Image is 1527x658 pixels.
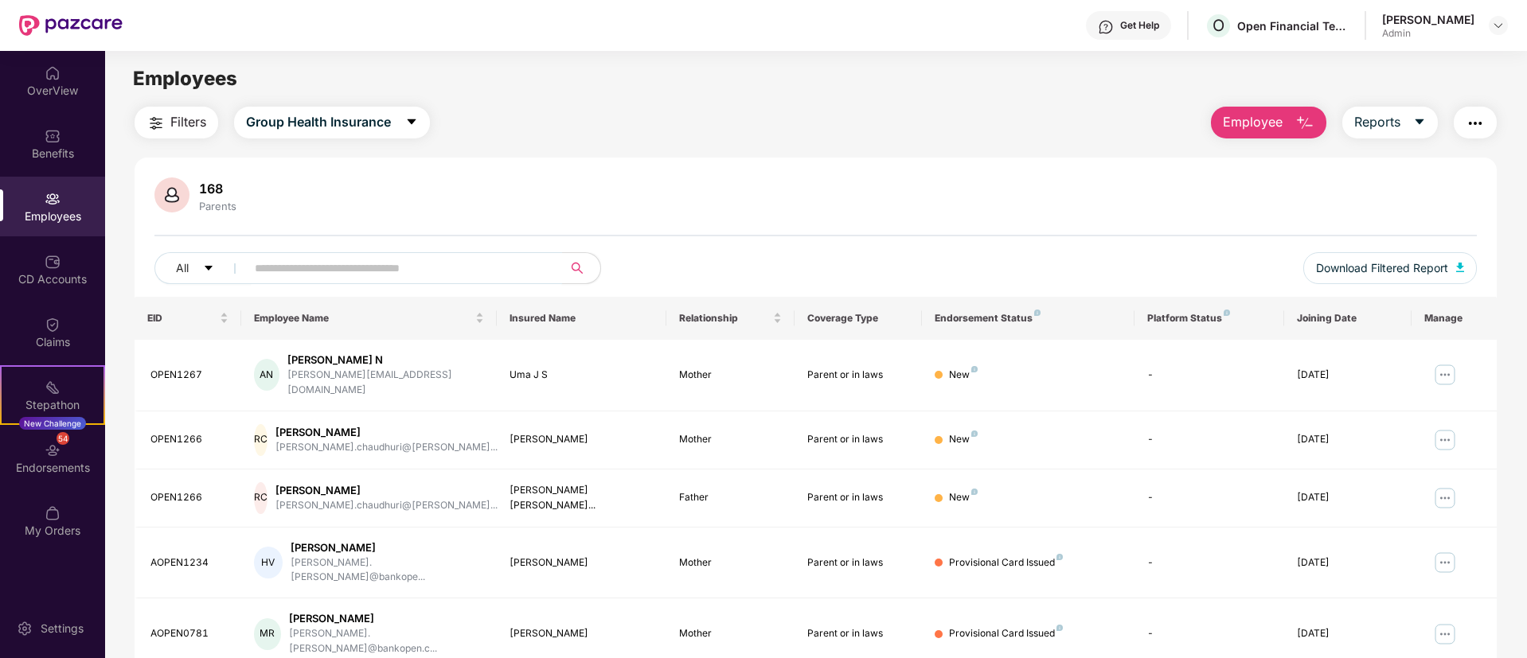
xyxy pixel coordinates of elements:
[1034,310,1041,316] img: svg+xml;base64,PHN2ZyB4bWxucz0iaHR0cDovL3d3dy53My5vcmcvMjAwMC9zdmciIHdpZHRoPSI4IiBoZWlnaHQ9IjgiIH...
[275,483,498,498] div: [PERSON_NAME]
[154,252,252,284] button: Allcaret-down
[291,555,484,586] div: [PERSON_NAME].[PERSON_NAME]@bankope...
[1316,259,1448,277] span: Download Filtered Report
[150,555,228,570] div: AOPEN1234
[1303,252,1477,284] button: Download Filtered Report
[510,626,654,641] div: [PERSON_NAME]
[679,312,769,325] span: Relationship
[45,505,61,521] img: svg+xml;base64,PHN2ZyBpZD0iTXlfT3JkZXJzIiBkYXRhLW5hbWU9Ik15IE9yZGVycyIgeG1sbnM9Imh0dHA6Ly93d3cudz...
[275,498,498,513] div: [PERSON_NAME].chaudhuri@[PERSON_NAME]...
[2,397,103,413] div: Stepathon
[405,115,418,130] span: caret-down
[19,417,86,430] div: New Challenge
[1413,115,1426,130] span: caret-down
[1297,490,1399,505] div: [DATE]
[949,555,1063,570] div: Provisional Card Issued
[1135,469,1283,528] td: -
[1432,362,1458,387] img: manageButton
[971,489,978,495] img: svg+xml;base64,PHN2ZyB4bWxucz0iaHR0cDovL3d3dy53My5vcmcvMjAwMC9zdmciIHdpZHRoPSI4IiBoZWlnaHQ9IjgiIH...
[17,621,33,637] img: svg+xml;base64,PHN2ZyBpZD0iU2V0dGluZy0yMHgyMCIgeG1sbnM9Imh0dHA6Ly93d3cudzMub3JnLzIwMDAvc3ZnIiB3aW...
[1056,625,1063,631] img: svg+xml;base64,PHN2ZyB4bWxucz0iaHR0cDovL3d3dy53My5vcmcvMjAwMC9zdmciIHdpZHRoPSI4IiBoZWlnaHQ9IjgiIH...
[807,368,909,383] div: Parent or in laws
[1297,432,1399,447] div: [DATE]
[1284,297,1412,340] th: Joining Date
[1223,112,1283,132] span: Employee
[666,297,794,340] th: Relationship
[510,483,654,513] div: [PERSON_NAME] [PERSON_NAME]...
[170,112,206,132] span: Filters
[135,107,218,138] button: Filters
[1098,19,1114,35] img: svg+xml;base64,PHN2ZyBpZD0iSGVscC0zMngzMiIgeG1sbnM9Imh0dHA6Ly93d3cudzMub3JnLzIwMDAvc3ZnIiB3aWR0aD...
[679,490,781,505] div: Father
[971,366,978,372] img: svg+xml;base64,PHN2ZyB4bWxucz0iaHR0cDovL3d3dy53My5vcmcvMjAwMC9zdmciIHdpZHRoPSI4IiBoZWlnaHQ9IjgiIH...
[135,297,241,340] th: EID
[949,626,1063,641] div: Provisional Card Issued
[679,555,781,570] div: Mother
[1342,107,1438,138] button: Reportscaret-down
[241,297,497,340] th: Employee Name
[1224,310,1230,316] img: svg+xml;base64,PHN2ZyB4bWxucz0iaHR0cDovL3d3dy53My5vcmcvMjAwMC9zdmciIHdpZHRoPSI4IiBoZWlnaHQ9IjgiIH...
[275,425,498,440] div: [PERSON_NAME]
[154,177,189,212] img: svg+xml;base64,PHN2ZyB4bWxucz0iaHR0cDovL3d3dy53My5vcmcvMjAwMC9zdmciIHhtbG5zOnhsaW5rPSJodHRwOi8vd3...
[949,490,978,505] div: New
[807,490,909,505] div: Parent or in laws
[1295,114,1314,133] img: svg+xml;base64,PHN2ZyB4bWxucz0iaHR0cDovL3d3dy53My5vcmcvMjAwMC9zdmciIHhtbG5zOnhsaW5rPSJodHRwOi8vd3...
[561,252,601,284] button: search
[1412,297,1497,340] th: Manage
[150,490,228,505] div: OPEN1266
[1466,114,1485,133] img: svg+xml;base64,PHN2ZyB4bWxucz0iaHR0cDovL3d3dy53My5vcmcvMjAwMC9zdmciIHdpZHRoPSIyNCIgaGVpZ2h0PSIyNC...
[287,352,484,368] div: [PERSON_NAME] N
[150,368,228,383] div: OPEN1267
[1432,427,1458,453] img: manageButton
[287,368,484,398] div: [PERSON_NAME][EMAIL_ADDRESS][DOMAIN_NAME]
[1382,27,1474,40] div: Admin
[1432,621,1458,647] img: manageButton
[45,65,61,81] img: svg+xml;base64,PHN2ZyBpZD0iSG9tZSIgeG1sbnM9Imh0dHA6Ly93d3cudzMub3JnLzIwMDAvc3ZnIiB3aWR0aD0iMjAiIG...
[1382,12,1474,27] div: [PERSON_NAME]
[1432,550,1458,575] img: manageButton
[1297,626,1399,641] div: [DATE]
[795,297,922,340] th: Coverage Type
[133,67,237,90] span: Employees
[254,482,268,514] div: RC
[1297,368,1399,383] div: [DATE]
[150,626,228,641] div: AOPEN0781
[291,540,484,555] div: [PERSON_NAME]
[203,263,214,275] span: caret-down
[510,368,654,383] div: Uma J S
[36,621,88,637] div: Settings
[45,254,61,270] img: svg+xml;base64,PHN2ZyBpZD0iQ0RfQWNjb3VudHMiIGRhdGEtbmFtZT0iQ0QgQWNjb3VudHMiIHhtbG5zPSJodHRwOi8vd3...
[1135,528,1283,599] td: -
[289,626,484,656] div: [PERSON_NAME].[PERSON_NAME]@bankopen.c...
[1213,16,1224,35] span: O
[935,312,1122,325] div: Endorsement Status
[807,555,909,570] div: Parent or in laws
[254,312,472,325] span: Employee Name
[254,359,279,391] div: AN
[1120,19,1159,32] div: Get Help
[679,432,781,447] div: Mother
[1456,263,1464,272] img: svg+xml;base64,PHN2ZyB4bWxucz0iaHR0cDovL3d3dy53My5vcmcvMjAwMC9zdmciIHhtbG5zOnhsaW5rPSJodHRwOi8vd3...
[45,317,61,333] img: svg+xml;base64,PHN2ZyBpZD0iQ2xhaW0iIHhtbG5zPSJodHRwOi8vd3d3LnczLm9yZy8yMDAwL3N2ZyIgd2lkdGg9IjIwIi...
[254,547,283,578] div: HV
[949,368,978,383] div: New
[254,618,281,650] div: MR
[1056,554,1063,560] img: svg+xml;base64,PHN2ZyB4bWxucz0iaHR0cDovL3d3dy53My5vcmcvMjAwMC9zdmciIHdpZHRoPSI4IiBoZWlnaHQ9IjgiIH...
[147,312,217,325] span: EID
[561,262,592,274] span: search
[45,442,61,458] img: svg+xml;base64,PHN2ZyBpZD0iRW5kb3JzZW1lbnRzIiB4bWxucz0iaHR0cDovL3d3dy53My5vcmcvMjAwMC9zdmciIHdpZH...
[1492,19,1505,32] img: svg+xml;base64,PHN2ZyBpZD0iRHJvcGRvd24tMzJ4MzIiIHhtbG5zPSJodHRwOi8vd3d3LnczLm9yZy8yMDAwL3N2ZyIgd2...
[807,432,909,447] div: Parent or in laws
[1297,555,1399,570] div: [DATE]
[1211,107,1326,138] button: Employee
[254,424,268,456] div: RC
[57,432,69,445] div: 54
[1354,112,1400,132] span: Reports
[196,181,240,197] div: 168
[807,626,909,641] div: Parent or in laws
[176,259,189,277] span: All
[1432,485,1458,511] img: manageButton
[45,380,61,395] img: svg+xml;base64,PHN2ZyB4bWxucz0iaHR0cDovL3d3dy53My5vcmcvMjAwMC9zdmciIHdpZHRoPSIyMSIgaGVpZ2h0PSIyMC...
[510,555,654,570] div: [PERSON_NAME]
[45,191,61,207] img: svg+xml;base64,PHN2ZyBpZD0iRW1wbG95ZWVzIiB4bWxucz0iaHR0cDovL3d3dy53My5vcmcvMjAwMC9zdmciIHdpZHRoPS...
